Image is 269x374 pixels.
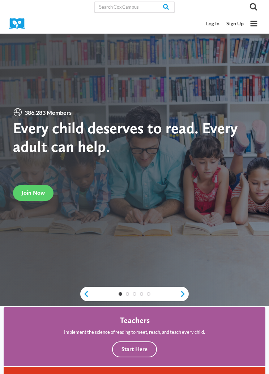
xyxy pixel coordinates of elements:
[80,290,89,297] a: previous
[202,17,223,30] a: Log In
[13,119,238,156] strong: Every child deserves to read. Every adult can help.
[119,292,122,296] a: 1
[147,292,150,296] a: 5
[64,328,205,336] p: Implement the science of reading to meet, reach, and teach every child.
[80,287,189,301] div: content slider buttons
[202,17,247,30] nav: Secondary Mobile Navigation
[133,292,136,296] a: 3
[9,18,30,29] img: Cox Campus
[4,307,265,366] a: Teachers Implement the science of reading to meet, reach, and teach every child. Start Here
[223,17,247,30] a: Sign Up
[112,341,157,357] button: Start Here
[247,17,260,30] button: Open menu
[126,292,129,296] a: 2
[120,316,150,325] h4: Teachers
[13,185,54,201] a: Join Now
[22,108,74,117] span: 386,283 Members
[22,189,45,196] span: Join Now
[94,1,174,13] input: Search Cox Campus
[140,292,144,296] a: 4
[180,290,189,297] a: next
